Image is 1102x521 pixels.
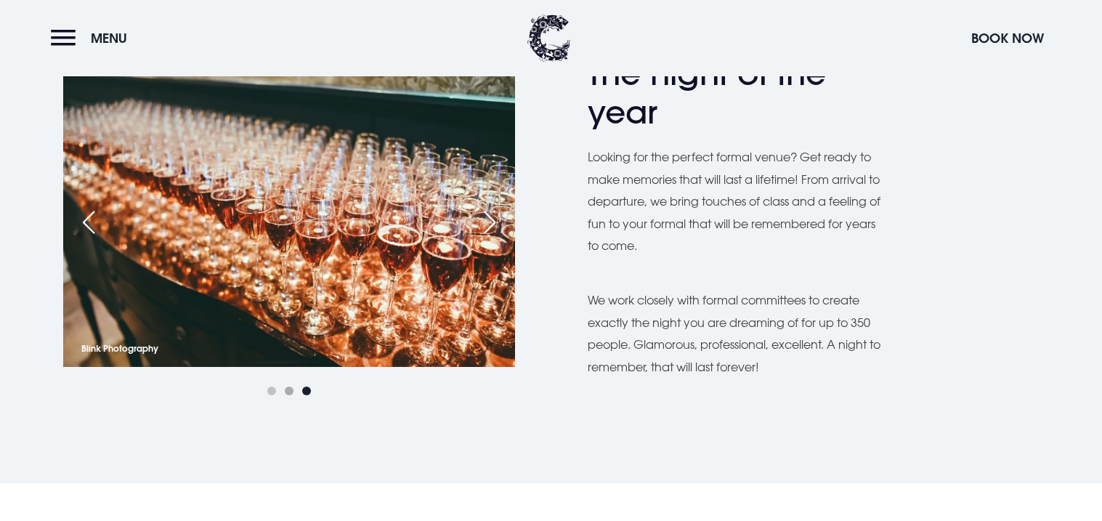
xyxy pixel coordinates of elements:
button: Book Now [964,23,1051,54]
img: Glasses of rose prosecco on a table at an event venue in Northern Ireland. [63,65,515,366]
span: Go to slide 1 [267,387,276,395]
p: Looking for the perfect formal venue? Get ready to make memories that will last a lifetime! From ... [588,146,886,257]
img: Clandeboye Lodge [527,15,571,62]
p: We work closely with formal committees to create exactly the night you are dreaming of for up to ... [588,289,886,378]
button: Menu [51,23,134,54]
h2: The night of the year [588,54,871,132]
div: Next slide [471,206,508,238]
span: Go to slide 3 [302,387,311,395]
p: Blink Photography [81,340,158,357]
span: Menu [91,30,127,47]
span: Go to slide 2 [285,387,293,395]
div: Previous slide [70,206,107,238]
